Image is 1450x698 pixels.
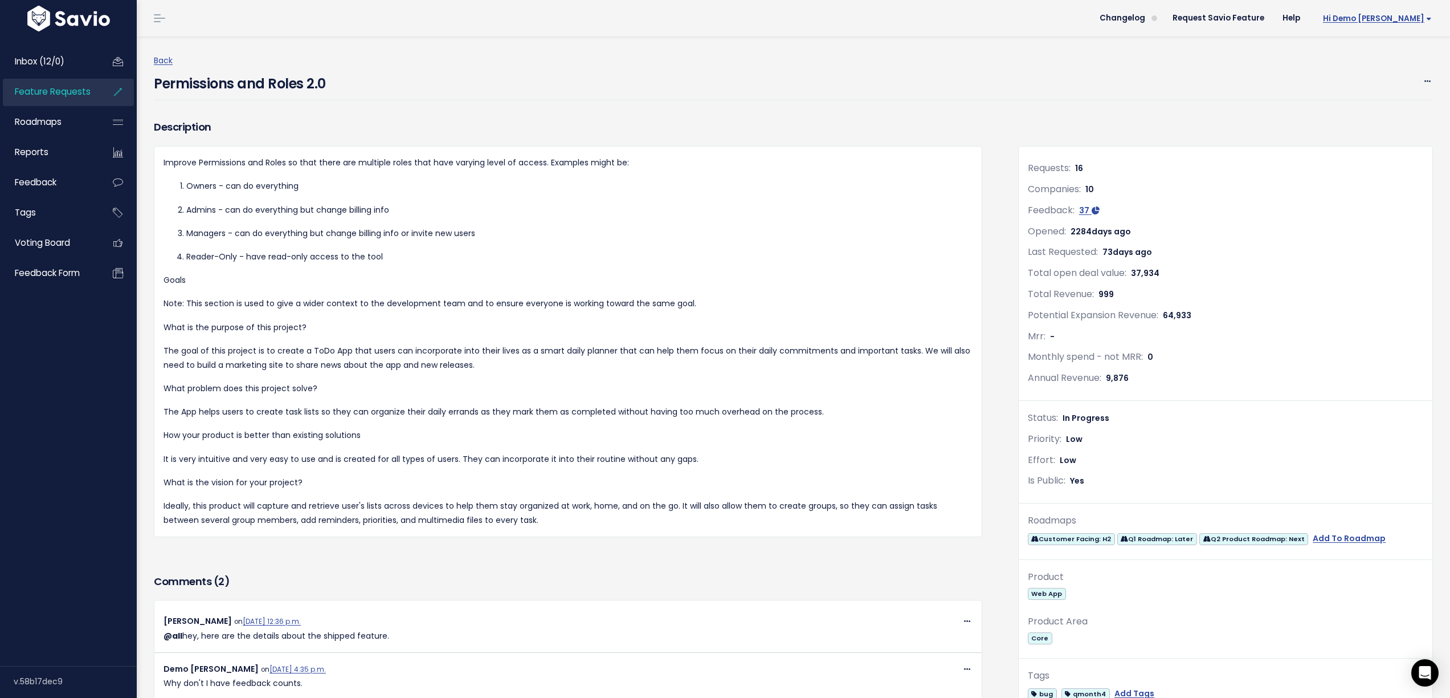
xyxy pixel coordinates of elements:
[1028,453,1055,466] span: Effort:
[1028,668,1423,684] div: Tags
[154,68,326,94] h4: Permissions and Roles 2.0
[164,382,973,396] p: What problem does this project solve?
[1028,371,1101,384] span: Annual Revenue:
[1028,432,1061,445] span: Priority:
[3,139,95,165] a: Reports
[1079,205,1089,216] span: 37
[1199,533,1308,545] span: Q2 Product Roadmap: Next
[164,320,973,335] p: What is the purpose of this project?
[1113,246,1152,258] span: days ago
[1028,411,1058,424] span: Status:
[154,574,982,590] h3: Comments ( )
[261,665,326,674] span: on
[1028,204,1075,217] span: Feedback:
[1028,474,1065,487] span: Is Public:
[164,499,973,527] p: Ideally, this product will capture and retrieve user's lists across devices to help them stay org...
[15,86,91,98] span: Feature Requests
[3,260,95,286] a: Feedback form
[1028,531,1115,546] a: Customer Facing: H2
[15,206,36,218] span: Tags
[1117,533,1197,545] span: Q1 Roadmap: Later
[15,146,48,158] span: Reports
[3,79,95,105] a: Feature Requests
[1079,205,1100,216] a: 37
[1147,351,1153,363] span: 0
[1060,454,1076,466] span: Low
[218,574,224,589] span: 2
[1098,289,1114,300] span: 999
[1273,10,1309,27] a: Help
[3,200,95,226] a: Tags
[1028,330,1045,343] span: Mrr:
[1028,632,1052,644] span: Core
[164,405,973,419] p: The App helps users to create task lists so they can organize their daily errands as they mark th...
[1028,182,1081,196] span: Companies:
[164,344,973,372] p: The goal of this project is to create a ToDo App that users can incorporate into their lives as a...
[15,237,70,249] span: Voting Board
[186,226,973,241] p: Managers - can do everything but change billing info or invite new users
[164,676,973,691] p: Why don't I have feedback counts.
[1050,331,1055,342] span: -
[164,663,259,675] span: Demo [PERSON_NAME]
[164,615,232,627] span: [PERSON_NAME]
[24,6,113,31] img: logo-white.9d6f32f41409.svg
[154,55,173,66] a: Back
[164,630,182,642] span: All
[1102,246,1152,258] span: 73
[154,119,982,135] h3: Description
[164,428,973,443] p: How your product is better than existing solutions
[186,203,973,217] p: Admins - can do everything but change billing info
[3,48,95,75] a: Inbox (12/0)
[1028,266,1126,279] span: Total open deal value:
[1028,287,1094,301] span: Total Revenue:
[1063,412,1109,424] span: In Progress
[1028,309,1158,322] span: Potential Expansion Revenue:
[1075,163,1083,174] span: 16
[186,179,973,193] p: Owners - can do everything
[1028,350,1143,363] span: Monthly spend - not MRR:
[164,297,973,311] p: Note: This section is used to give a wider context to the development team and to ensure everyone...
[1092,226,1131,237] span: days ago
[1066,433,1083,445] span: Low
[1028,569,1423,586] div: Product
[164,273,973,287] p: Goals
[1106,372,1129,384] span: 9,876
[3,109,95,135] a: Roadmaps
[234,617,301,626] span: on
[3,230,95,256] a: Voting Board
[1028,245,1098,258] span: Last Requested:
[1028,513,1423,529] div: Roadmaps
[269,665,326,674] a: [DATE] 4:35 p.m.
[15,116,62,128] span: Roadmaps
[1313,531,1386,546] a: Add To Roadmap
[15,267,80,279] span: Feedback form
[1199,531,1308,546] a: Q2 Product Roadmap: Next
[1131,267,1159,279] span: 37,934
[186,250,973,264] p: Reader-Only - have read-only access to the tool
[1411,659,1439,687] div: Open Intercom Messenger
[1028,588,1066,600] span: Web App
[1309,10,1441,27] a: Hi Demo [PERSON_NAME]
[1071,226,1131,237] span: 2284
[1117,531,1197,546] a: Q1 Roadmap: Later
[1028,225,1066,238] span: Opened:
[164,156,973,170] p: Improve Permissions and Roles so that there are multiple roles that have varying level of access....
[164,452,973,466] p: It is very intuitive and very easy to use and is created for all types of users. They can incorpo...
[164,629,973,643] p: hey, here are the details about the shipped feature.
[1028,614,1423,630] div: Product Area
[243,617,301,626] a: [DATE] 12:36 p.m.
[15,176,56,188] span: Feedback
[1163,310,1191,321] span: 64,933
[1028,533,1115,545] span: Customer Facing: H2
[1100,14,1145,22] span: Changelog
[1323,14,1432,23] span: Hi Demo [PERSON_NAME]
[14,667,137,696] div: v.58b17dec9
[1070,475,1084,486] span: Yes
[164,476,973,490] p: What is the vision for your project?
[1028,161,1071,174] span: Requests:
[3,169,95,196] a: Feedback
[1085,184,1094,195] span: 10
[1163,10,1273,27] a: Request Savio Feature
[15,55,64,67] span: Inbox (12/0)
